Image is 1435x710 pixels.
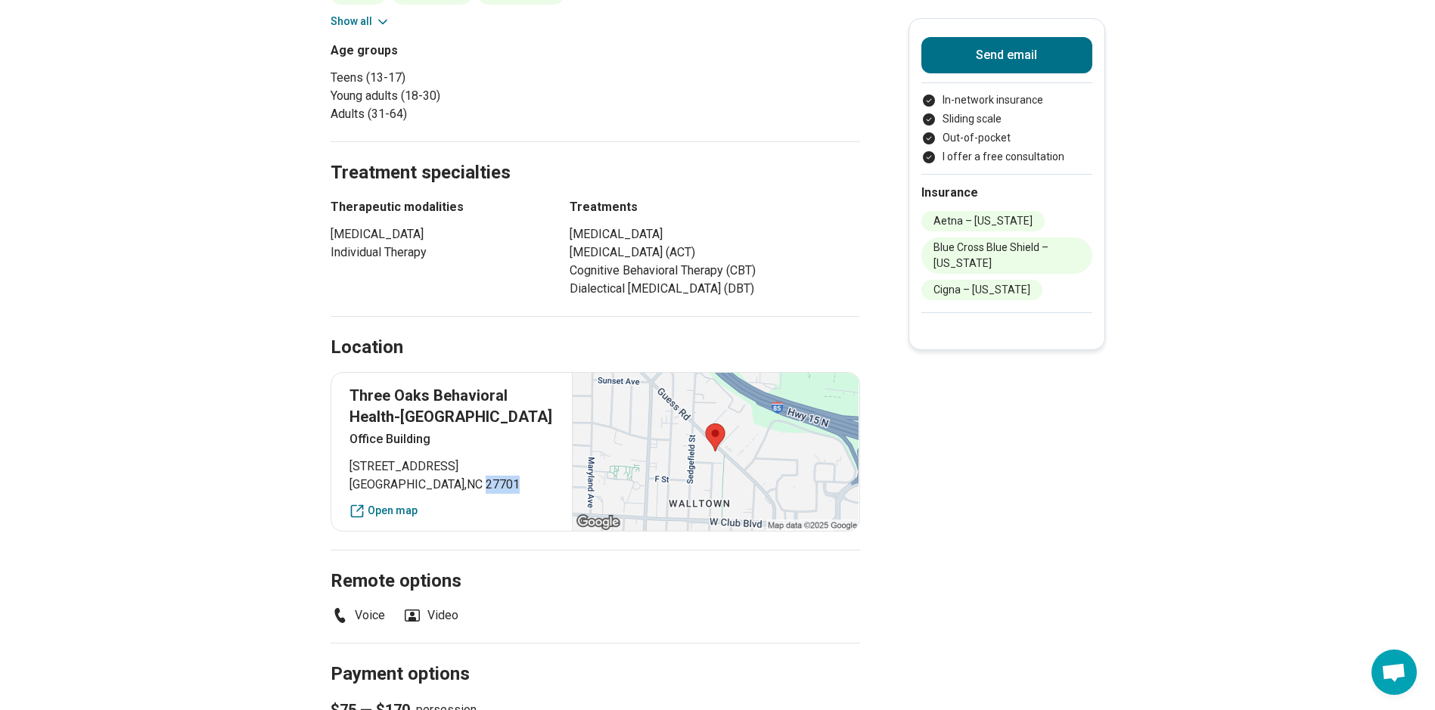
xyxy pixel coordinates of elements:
p: Office Building [349,430,554,448]
li: Sliding scale [921,111,1092,127]
li: Voice [331,606,385,625]
h2: Treatment specialties [331,124,860,186]
button: Show all [331,14,390,29]
p: Three Oaks Behavioral Health-[GEOGRAPHIC_DATA] [349,385,554,427]
li: I offer a free consultation [921,149,1092,165]
li: Blue Cross Blue Shield – [US_STATE] [921,237,1092,274]
h2: Location [331,335,403,361]
h2: Insurance [921,184,1092,202]
li: Aetna – [US_STATE] [921,211,1045,231]
li: Young adults (18-30) [331,87,589,105]
li: In-network insurance [921,92,1092,108]
ul: Payment options [921,92,1092,165]
h2: Remote options [331,532,860,594]
li: Dialectical [MEDICAL_DATA] (DBT) [570,280,860,298]
li: Individual Therapy [331,243,542,262]
h3: Treatments [570,198,860,216]
span: [STREET_ADDRESS] [349,457,554,476]
h3: Age groups [331,42,589,60]
a: Open map [349,503,554,519]
li: [MEDICAL_DATA] [570,225,860,243]
span: [GEOGRAPHIC_DATA] , NC 27701 [349,476,554,494]
li: Out-of-pocket [921,130,1092,146]
h3: Therapeutic modalities [331,198,542,216]
h2: Payment options [331,625,860,687]
div: Open chat [1371,650,1417,695]
li: [MEDICAL_DATA] (ACT) [570,243,860,262]
li: Cigna – [US_STATE] [921,280,1042,300]
li: [MEDICAL_DATA] [331,225,542,243]
button: Send email [921,37,1092,73]
li: Video [403,606,458,625]
li: Cognitive Behavioral Therapy (CBT) [570,262,860,280]
li: Teens (13-17) [331,69,589,87]
li: Adults (31-64) [331,105,589,123]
